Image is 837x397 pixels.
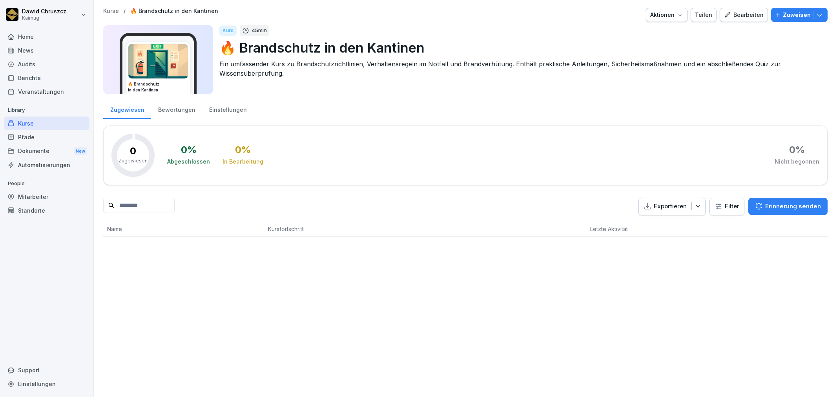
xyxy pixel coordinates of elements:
[720,8,768,22] button: Bearbeiten
[235,145,251,155] div: 0 %
[124,8,126,15] p: /
[4,158,89,172] a: Automatisierungen
[646,8,687,22] button: Aktionen
[103,8,119,15] a: Kurse
[252,27,267,35] p: 45 min
[771,8,828,22] button: Zuweisen
[695,11,712,19] div: Teilen
[4,363,89,377] div: Support
[4,144,89,158] a: DokumenteNew
[128,44,188,78] img: nu7qc8ifpiqoep3oh7gb21uj.png
[775,158,819,166] div: Nicht begonnen
[22,15,66,21] p: Kaimug
[167,158,210,166] div: Abgeschlossen
[4,57,89,71] a: Audits
[4,177,89,190] p: People
[222,158,263,166] div: In Bearbeitung
[590,225,683,233] p: Letzte Aktivität
[22,8,66,15] p: Dawid Chruszcz
[638,198,706,215] button: Exportieren
[119,157,148,164] p: Zugewiesen
[219,25,237,36] div: Kurs
[103,99,151,119] a: Zugewiesen
[654,202,687,211] p: Exportieren
[151,99,202,119] a: Bewertungen
[74,147,87,156] div: New
[4,377,89,391] a: Einstellungen
[650,11,683,19] div: Aktionen
[4,117,89,130] a: Kurse
[107,225,260,233] p: Name
[4,44,89,57] a: News
[789,145,805,155] div: 0 %
[724,11,764,19] div: Bearbeiten
[4,71,89,85] a: Berichte
[765,202,821,211] p: Erinnerung senden
[4,190,89,204] a: Mitarbeiter
[181,145,197,155] div: 0 %
[710,198,744,215] button: Filter
[202,99,253,119] a: Einstellungen
[130,8,218,15] a: 🔥 Brandschutz in den Kantinen
[4,104,89,117] p: Library
[4,144,89,158] div: Dokumente
[691,8,717,22] button: Teilen
[219,59,821,78] p: Ein umfassender Kurs zu Brandschutzrichtlinien, Verhaltensregeln im Notfall und Brandverhütung. E...
[130,146,136,156] p: 0
[4,204,89,217] a: Standorte
[748,198,828,215] button: Erinnerung senden
[4,130,89,144] a: Pfade
[783,11,811,19] p: Zuweisen
[128,81,188,93] h3: 🔥 Brandschutz in den Kantinen
[219,38,821,58] p: 🔥 Brandschutz in den Kantinen
[4,30,89,44] a: Home
[268,225,461,233] p: Kursfortschritt
[715,202,739,210] div: Filter
[4,85,89,98] a: Veranstaltungen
